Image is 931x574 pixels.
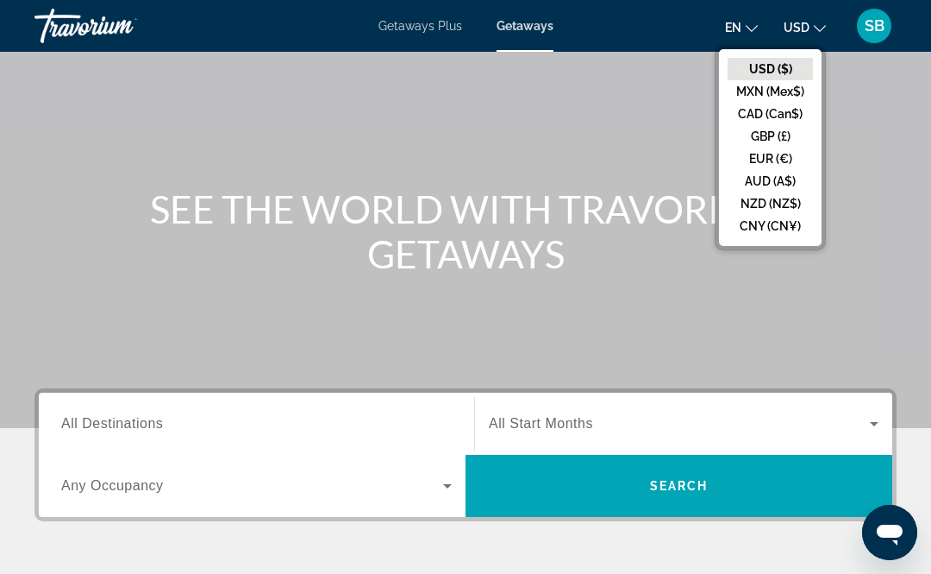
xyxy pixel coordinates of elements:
[725,21,741,35] span: en
[728,148,813,170] button: EUR (€)
[865,17,884,35] span: SB
[39,393,892,517] div: Search widget
[784,15,826,40] button: Change currency
[728,80,813,103] button: MXN (Mex$)
[728,58,813,80] button: USD ($)
[34,3,207,48] a: Travorium
[862,505,917,560] iframe: Button to launch messaging window
[725,15,758,40] button: Change language
[61,416,163,431] span: All Destinations
[142,186,789,276] h1: SEE THE WORLD WITH TRAVORIUM GETAWAYS
[852,8,897,44] button: User Menu
[61,478,164,493] span: Any Occupancy
[497,19,553,33] a: Getaways
[728,103,813,125] button: CAD (Can$)
[728,215,813,237] button: CNY (CN¥)
[650,479,709,493] span: Search
[378,19,462,33] a: Getaways Plus
[784,21,809,35] span: USD
[728,192,813,215] button: NZD (NZ$)
[728,170,813,192] button: AUD (A$)
[489,416,593,431] span: All Start Months
[728,125,813,148] button: GBP (£)
[465,455,892,517] button: Search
